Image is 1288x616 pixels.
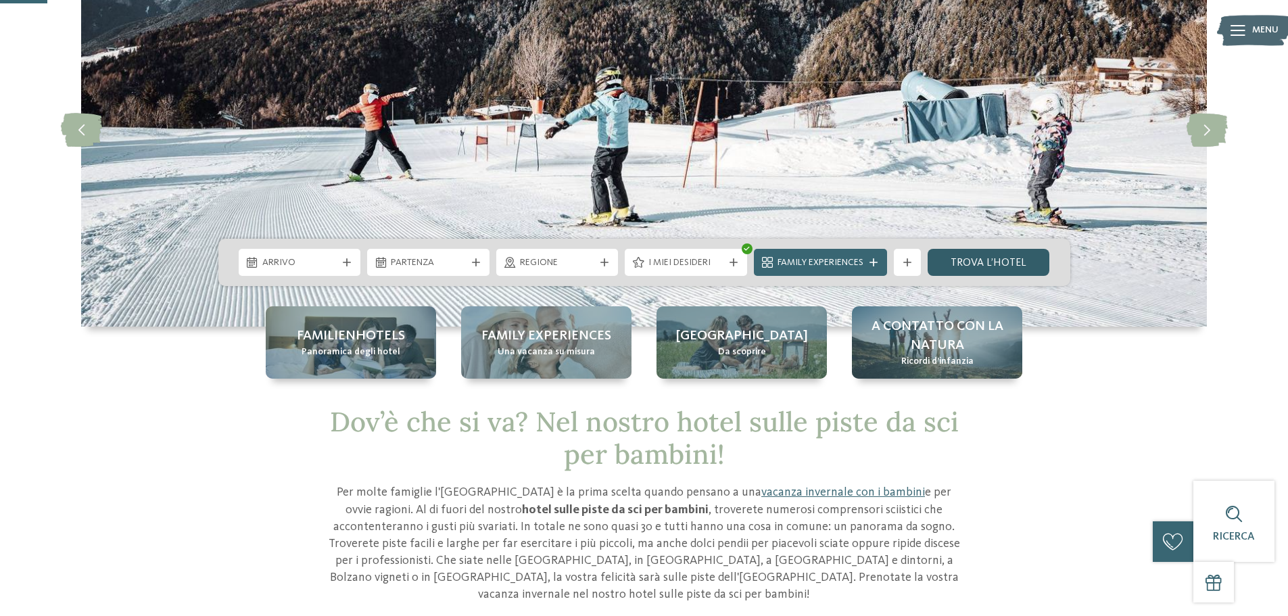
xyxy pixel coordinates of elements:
span: Dov’è che si va? Nel nostro hotel sulle piste da sci per bambini! [330,404,959,471]
a: Hotel sulle piste da sci per bambini: divertimento senza confini Familienhotels Panoramica degli ... [266,306,436,379]
a: trova l’hotel [928,249,1050,276]
span: Arrivo [262,256,337,270]
span: Family Experiences [778,256,863,270]
strong: hotel sulle piste da sci per bambini [522,504,709,516]
span: Una vacanza su misura [498,346,595,359]
span: [GEOGRAPHIC_DATA] [676,327,808,346]
span: Partenza [391,256,466,270]
p: Per molte famiglie l'[GEOGRAPHIC_DATA] è la prima scelta quando pensano a una e per ovvie ragioni... [323,484,965,603]
span: Ricordi d’infanzia [901,355,974,369]
a: Hotel sulle piste da sci per bambini: divertimento senza confini Family experiences Una vacanza s... [461,306,631,379]
span: I miei desideri [648,256,723,270]
a: Hotel sulle piste da sci per bambini: divertimento senza confini A contatto con la natura Ricordi... [852,306,1022,379]
span: Familienhotels [297,327,405,346]
a: vacanza invernale con i bambini [761,486,925,498]
span: Panoramica degli hotel [302,346,400,359]
span: Regione [520,256,595,270]
span: A contatto con la natura [865,317,1009,355]
a: Hotel sulle piste da sci per bambini: divertimento senza confini [GEOGRAPHIC_DATA] Da scoprire [657,306,827,379]
span: Da scoprire [718,346,766,359]
span: Ricerca [1213,531,1255,542]
span: Family experiences [481,327,611,346]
